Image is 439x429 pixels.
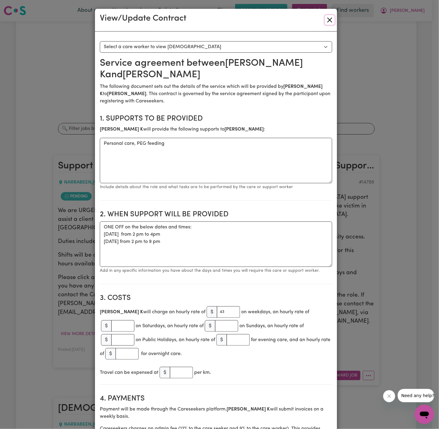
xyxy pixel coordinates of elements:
[100,294,332,303] h2: 3. Costs
[100,210,332,219] h2: 2. When support will be provided
[160,367,170,378] span: $
[100,83,332,105] p: The following document sets out the details of the service which will be provided by to . This co...
[100,138,332,183] textarea: Personal care, PEG feeding
[100,221,332,267] textarea: ONE OFF on the below dates and times: [DATE] from 2 pm to 4pm [DATE] from 2 pm to 9 pm
[100,406,332,420] p: Payment will be made through the Careseekers platform. will submit invoices on a weekly basis.
[100,115,332,123] h2: 1. Supports to be provided
[100,310,143,314] b: [PERSON_NAME] K
[107,91,146,96] b: [PERSON_NAME]
[205,320,215,332] span: $
[4,4,37,9] span: Need any help?
[105,348,116,360] span: $
[100,305,332,361] div: will charge an hourly rate of on weekdays, an hourly rate of on Saturdays, an hourly rate of on S...
[100,126,332,133] p: will provide the following supports to :
[100,58,332,81] h2: Service agreement between [PERSON_NAME] K and [PERSON_NAME]
[100,394,332,403] h2: 4. Payments
[216,334,227,346] span: $
[101,320,112,332] span: $
[225,127,264,132] b: [PERSON_NAME]
[100,14,186,24] h3: View/Update Contract
[100,185,293,189] small: Include details about the role and what tasks are to be performed by the care or support worker
[100,366,332,380] div: Travel can be expensed at per km.
[227,407,270,412] b: [PERSON_NAME] K
[207,306,217,318] span: $
[101,334,112,346] span: $
[415,405,434,424] iframe: Button to launch messaging window
[383,390,395,402] iframe: Close message
[100,268,320,273] small: Add in any specific information you have about the days and times you will require this care or s...
[325,15,335,25] button: Close
[398,389,434,402] iframe: Message from company
[100,127,143,132] b: [PERSON_NAME] K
